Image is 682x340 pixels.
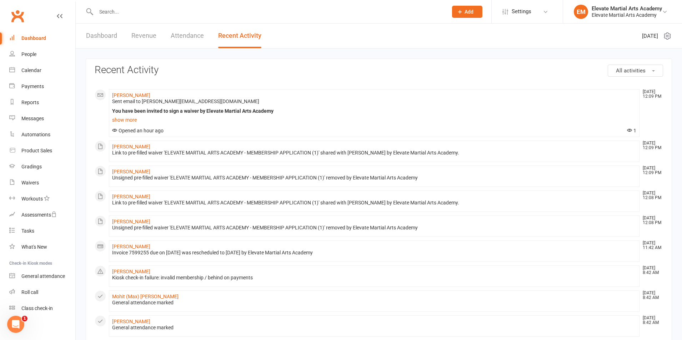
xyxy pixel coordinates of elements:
[112,108,636,114] div: You have been invited to sign a waiver by Elevate Martial Arts Academy
[21,212,57,218] div: Assessments
[608,65,663,77] button: All activities
[512,4,531,20] span: Settings
[9,62,75,78] a: Calendar
[9,127,75,143] a: Automations
[21,164,42,169] div: Gradings
[642,32,658,40] span: [DATE]
[574,5,588,19] div: EM
[9,175,75,191] a: Waivers
[21,180,39,186] div: Waivers
[21,228,34,234] div: Tasks
[452,6,482,18] button: Add
[9,268,75,284] a: General attendance kiosk mode
[112,319,150,324] a: [PERSON_NAME]
[112,294,179,299] a: Mohit (Max) [PERSON_NAME]
[9,30,75,46] a: Dashboard
[94,7,443,17] input: Search...
[171,24,204,48] a: Attendance
[639,291,663,300] time: [DATE] 8:42 AM
[112,275,636,281] div: Kiosk check-in failure: invalid membership / behind on payments
[21,196,43,202] div: Workouts
[9,284,75,300] a: Roll call
[9,300,75,316] a: Class kiosk mode
[86,24,117,48] a: Dashboard
[21,116,44,121] div: Messages
[639,266,663,275] time: [DATE] 8:42 AM
[21,100,39,105] div: Reports
[112,219,150,224] a: [PERSON_NAME]
[112,200,636,206] div: Link to pre-filled waiver 'ELEVATE MARTIAL ARTS ACADEMY - MEMBERSHIP APPLICATION (1)' shared with...
[9,191,75,207] a: Workouts
[112,128,164,133] span: Opened an hour ago
[21,83,44,89] div: Payments
[592,5,662,12] div: Elevate Martial Arts Academy
[21,273,65,279] div: General attendance
[7,316,24,333] iframe: Intercom live chat
[112,300,636,306] div: General attendance marked
[639,191,663,200] time: [DATE] 12:08 PM
[112,115,636,125] a: show more
[21,244,47,250] div: What's New
[21,35,46,41] div: Dashboard
[112,250,636,256] div: Invoice 7599255 due on [DATE] was rescheduled to [DATE] by Elevate Martial Arts Academy
[9,7,26,25] a: Clubworx
[112,169,150,174] a: [PERSON_NAME]
[21,132,50,137] div: Automations
[112,269,150,274] a: [PERSON_NAME]
[112,98,259,104] span: Sent email to [PERSON_NAME][EMAIL_ADDRESS][DOMAIN_NAME]
[9,95,75,111] a: Reports
[95,65,663,76] h3: Recent Activity
[465,9,473,15] span: Add
[112,150,636,156] div: Link to pre-filled waiver 'ELEVATE MARTIAL ARTS ACADEMY - MEMBERSHIP APPLICATION (1)' shared with...
[112,175,636,181] div: Unsigned pre-filled waiver 'ELEVATE MARTIAL ARTS ACADEMY - MEMBERSHIP APPLICATION (1)' removed by...
[639,90,663,99] time: [DATE] 12:09 PM
[21,305,53,311] div: Class check-in
[112,325,636,331] div: General attendance marked
[21,51,36,57] div: People
[639,316,663,325] time: [DATE] 8:42 AM
[616,67,646,74] span: All activities
[22,316,27,321] span: 1
[131,24,156,48] a: Revenue
[627,128,636,133] span: 1
[218,24,261,48] a: Recent Activity
[21,289,38,295] div: Roll call
[9,207,75,223] a: Assessments
[112,144,150,149] a: [PERSON_NAME]
[9,111,75,127] a: Messages
[9,78,75,95] a: Payments
[639,141,663,150] time: [DATE] 12:09 PM
[639,241,663,250] time: [DATE] 11:42 AM
[9,143,75,159] a: Product Sales
[21,67,41,73] div: Calendar
[112,92,150,98] a: [PERSON_NAME]
[9,46,75,62] a: People
[639,216,663,225] time: [DATE] 12:08 PM
[112,244,150,249] a: [PERSON_NAME]
[592,12,662,18] div: Elevate Martial Arts Academy
[9,239,75,255] a: What's New
[9,159,75,175] a: Gradings
[112,225,636,231] div: Unsigned pre-filled waiver 'ELEVATE MARTIAL ARTS ACADEMY - MEMBERSHIP APPLICATION (1)' removed by...
[112,194,150,199] a: [PERSON_NAME]
[639,166,663,175] time: [DATE] 12:09 PM
[9,223,75,239] a: Tasks
[21,148,52,153] div: Product Sales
